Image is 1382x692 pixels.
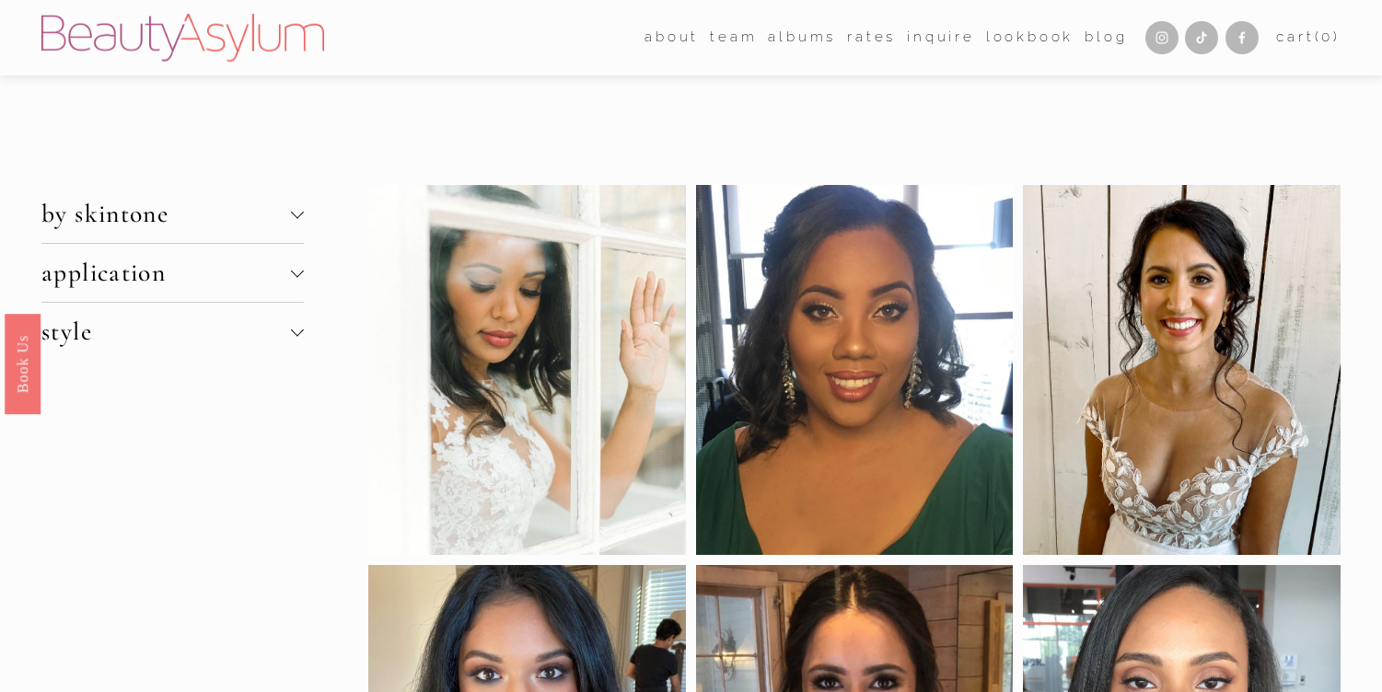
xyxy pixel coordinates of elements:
span: application [41,258,291,288]
a: Instagram [1145,21,1179,54]
img: Beauty Asylum | Bridal Hair &amp; Makeup Charlotte &amp; Atlanta [41,14,324,62]
span: style [41,317,291,347]
span: ( ) [1315,29,1341,45]
span: 0 [1321,29,1333,45]
a: 0 items in cart [1276,25,1341,50]
span: by skintone [41,199,291,229]
a: Facebook [1225,21,1259,54]
span: team [710,25,757,50]
button: application [41,244,304,302]
a: Inquire [907,24,975,52]
a: Rates [847,24,896,52]
a: TikTok [1185,21,1218,54]
button: style [41,303,304,361]
a: folder dropdown [645,24,699,52]
a: Blog [1085,24,1127,52]
a: Book Us [5,314,41,414]
a: albums [768,24,836,52]
a: folder dropdown [710,24,757,52]
span: about [645,25,699,50]
a: Lookbook [986,24,1074,52]
button: by skintone [41,185,304,243]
